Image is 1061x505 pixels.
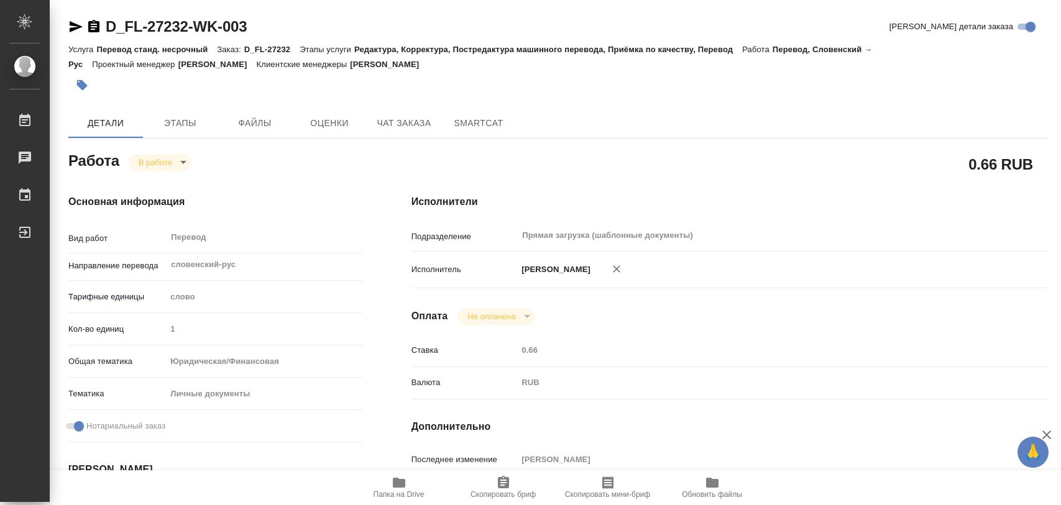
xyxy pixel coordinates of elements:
[166,320,361,338] input: Пустое поле
[603,255,630,283] button: Удалить исполнителя
[300,116,359,131] span: Оценки
[464,311,519,322] button: Не оплачена
[76,116,135,131] span: Детали
[68,45,96,54] p: Услуга
[411,376,518,389] p: Валюта
[166,351,361,372] div: Юридическая/Финансовая
[411,194,1047,209] h4: Исполнители
[660,470,765,505] button: Обновить файлы
[86,19,101,34] button: Скопировать ссылку
[889,20,1013,33] span: [PERSON_NAME] детали заказа
[374,116,434,131] span: Чат заказа
[68,260,166,272] p: Направление перевода
[347,470,451,505] button: Папка на Drive
[682,490,742,499] span: Обновить файлы
[68,355,166,368] p: Общая тематика
[742,45,773,54] p: Работа
[135,157,176,168] button: В работе
[300,45,354,54] p: Этапы услуги
[350,60,428,69] p: [PERSON_NAME]
[92,60,178,69] p: Проектный менеджер
[354,45,742,54] p: Редактура, Корректура, Постредактура машинного перевода, Приёмка по качеству, Перевод
[451,470,556,505] button: Скопировать бриф
[106,18,247,35] a: D_FL-27232-WK-003
[244,45,300,54] p: D_FL-27232
[96,45,217,54] p: Перевод станд. несрочный
[411,344,518,357] p: Ставка
[471,490,536,499] span: Скопировать бриф
[68,388,166,400] p: Тематика
[68,462,362,477] h4: [PERSON_NAME]
[968,153,1033,175] h2: 0.66 RUB
[517,263,590,276] p: [PERSON_NAME]
[556,470,660,505] button: Скопировать мини-бриф
[517,372,994,393] div: RUB
[68,291,166,303] p: Тарифные единицы
[411,230,518,243] p: Подразделение
[411,419,1047,434] h4: Дополнительно
[449,116,508,131] span: SmartCat
[166,383,361,404] div: Личные документы
[411,453,518,466] p: Последнее изменение
[178,60,257,69] p: [PERSON_NAME]
[1022,439,1044,465] span: 🙏
[257,60,351,69] p: Клиентские менеджеры
[68,71,96,99] button: Добавить тэг
[411,309,448,324] h4: Оплата
[129,154,191,171] div: В работе
[457,308,534,325] div: В работе
[68,232,166,245] p: Вид работ
[68,19,83,34] button: Скопировать ссылку для ЯМессенджера
[517,341,994,359] input: Пустое поле
[225,116,285,131] span: Файлы
[68,323,166,335] p: Кол-во единиц
[166,286,361,307] div: слово
[86,420,165,432] span: Нотариальный заказ
[565,490,650,499] span: Скопировать мини-бриф
[68,148,119,171] h2: Работа
[217,45,244,54] p: Заказ:
[374,490,425,499] span: Папка на Drive
[1017,437,1049,468] button: 🙏
[68,194,362,209] h4: Основная информация
[411,263,518,276] p: Исполнитель
[517,450,994,468] input: Пустое поле
[150,116,210,131] span: Этапы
